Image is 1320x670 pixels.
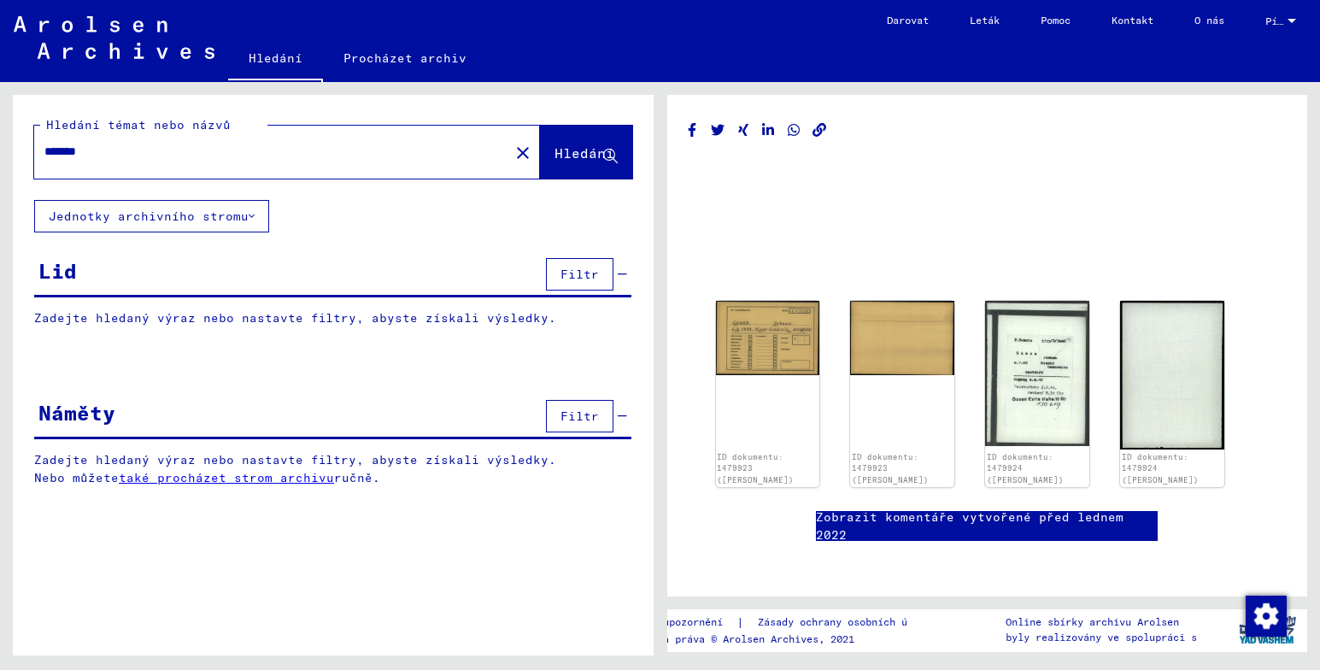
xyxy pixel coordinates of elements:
[513,143,533,163] mat-icon: close
[760,120,777,141] button: Sdílet na LinkedIn
[46,117,231,132] mat-label: Hledání témat nebo názvů
[735,120,753,141] button: Sdílet na Xing
[1235,608,1299,651] img: yv_logo.png
[34,200,269,232] button: Jednotky archivního stromu
[785,120,803,141] button: Sdílet na WhatsApp
[34,451,632,487] p: Zadejte hledaný výraz nebo nastavte filtry, abyste získali výsledky. Nebo můžete ručně.
[506,135,540,169] button: Jasný
[1246,596,1287,637] img: Změnit souhlas
[49,209,249,224] font: Jednotky archivního stromu
[987,452,1064,485] a: ID dokumentu: 1479924 ([PERSON_NAME])
[546,258,613,291] button: Filtr
[1265,15,1284,27] span: Písmeno n
[1120,301,1224,450] img: 002.jpg
[850,301,954,375] img: 002.jpg
[683,120,701,141] button: Sdílet na Facebooku
[34,309,631,327] p: Zadejte hledaný výraz nebo nastavte filtry, abyste získali výsledky.
[228,38,323,82] a: Hledání
[554,144,614,162] span: Hledání
[540,126,632,179] button: Hledání
[38,256,77,286] div: Lid
[546,400,613,432] button: Filtr
[852,452,929,485] a: ID dokumentu: 1479923 ([PERSON_NAME])
[744,614,952,632] a: Zásady ochrany osobních údajů
[985,301,1089,446] img: 001.jpg
[716,301,820,375] img: 001.jpg
[621,614,736,632] a: Právní upozornění
[709,120,727,141] button: Sdílet na Twitteru
[119,470,334,485] a: také procházet strom archivu
[816,508,1158,544] a: Zobrazit komentáře vytvořené před lednem 2022
[1122,452,1199,485] a: ID dokumentu: 1479924 ([PERSON_NAME])
[1006,614,1197,630] p: Online sbírky archivu Arolsen
[560,267,599,282] span: Filtr
[14,16,214,59] img: Arolsen_neg.svg
[736,614,744,632] font: |
[560,408,599,424] span: Filtr
[811,120,829,141] button: Kopírovat odkaz
[717,452,794,485] a: ID dokumentu: 1479923 ([PERSON_NAME])
[621,632,952,647] p: Autorská práva © Arolsen Archives, 2021
[1006,630,1197,645] p: byly realizovány ve spolupráci s
[38,397,115,428] div: Náměty
[323,38,487,79] a: Procházet archiv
